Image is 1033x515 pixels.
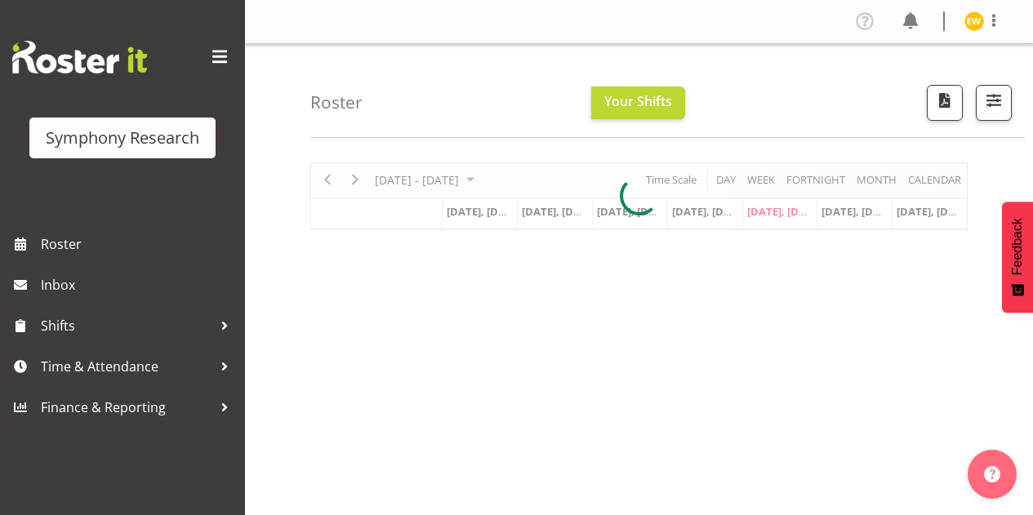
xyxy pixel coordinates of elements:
[46,126,199,150] div: Symphony Research
[41,354,212,379] span: Time & Attendance
[984,466,1000,482] img: help-xxl-2.png
[604,92,672,110] span: Your Shifts
[12,41,147,73] img: Rosterit website logo
[964,11,984,31] img: enrica-walsh11863.jpg
[41,313,212,338] span: Shifts
[310,93,363,112] h4: Roster
[41,273,237,297] span: Inbox
[976,85,1012,121] button: Filter Shifts
[1010,218,1025,275] span: Feedback
[1002,202,1033,313] button: Feedback - Show survey
[591,87,685,119] button: Your Shifts
[41,395,212,420] span: Finance & Reporting
[41,232,237,256] span: Roster
[927,85,963,121] button: Download a PDF of the roster according to the set date range.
